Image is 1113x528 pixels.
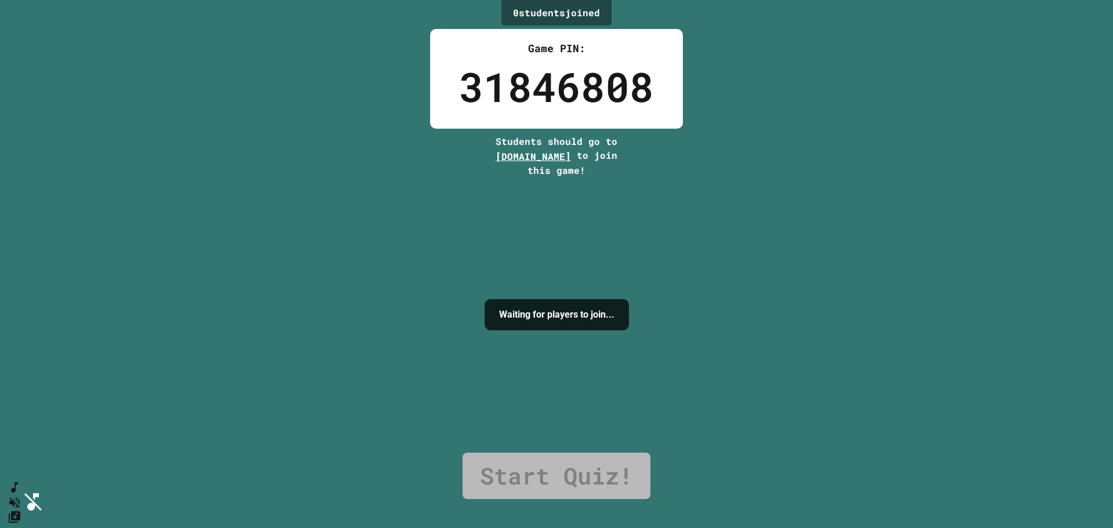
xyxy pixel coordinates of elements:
button: Unmute music [8,495,21,509]
div: Game PIN: [459,41,654,56]
div: Students should go to to join this game! [484,134,629,177]
span: [DOMAIN_NAME] [496,150,571,162]
button: Change Music [8,509,21,524]
button: SpeedDial basic example [8,480,21,495]
div: 31846808 [459,56,654,117]
a: Start Quiz! [463,453,650,499]
h4: Waiting for players to join... [499,308,614,322]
